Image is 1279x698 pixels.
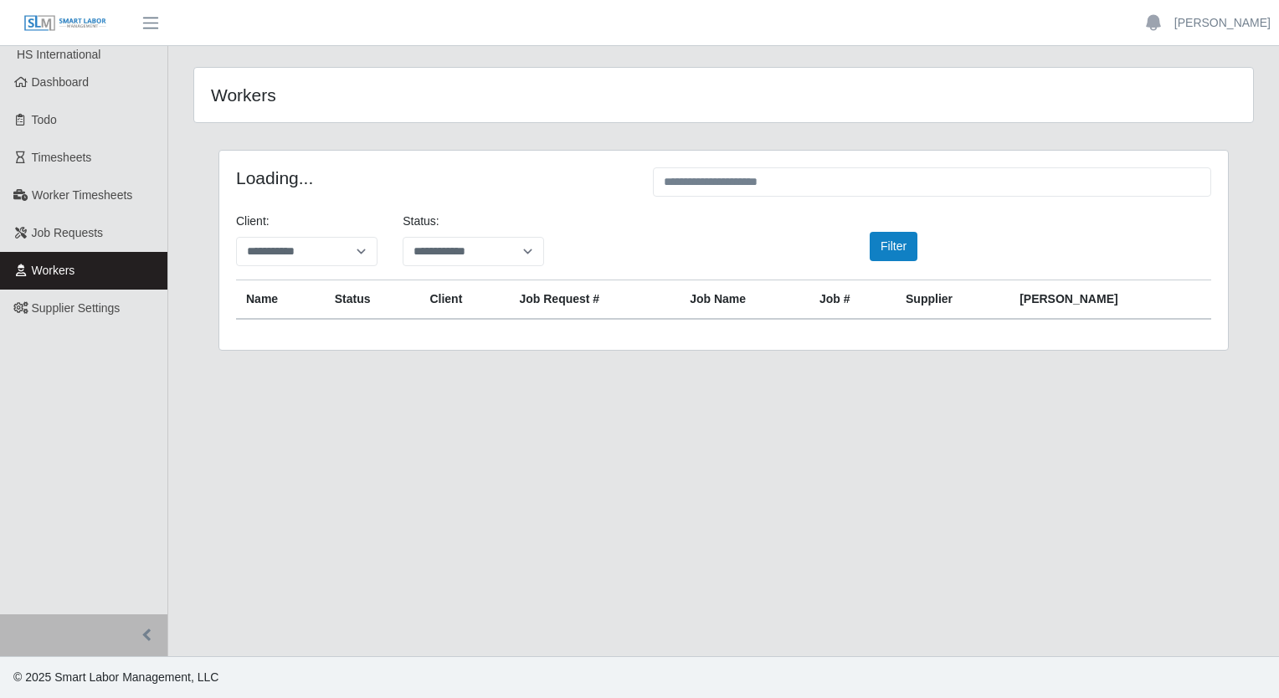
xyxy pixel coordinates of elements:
h4: Loading... [236,167,628,188]
button: Filter [870,232,917,261]
span: Worker Timesheets [32,188,132,202]
span: Workers [32,264,75,277]
th: Status [325,280,420,320]
span: Supplier Settings [32,301,121,315]
th: Job Name [680,280,809,320]
span: Dashboard [32,75,90,89]
th: Supplier [896,280,1009,320]
span: Todo [32,113,57,126]
th: [PERSON_NAME] [1009,280,1211,320]
th: Job # [809,280,896,320]
th: Name [236,280,325,320]
span: Job Requests [32,226,104,239]
label: Client: [236,213,270,230]
span: © 2025 Smart Labor Management, LLC [13,670,218,684]
span: Timesheets [32,151,92,164]
span: HS International [17,48,100,61]
a: [PERSON_NAME] [1174,14,1271,32]
th: Client [419,280,509,320]
img: SLM Logo [23,14,107,33]
th: Job Request # [509,280,680,320]
label: Status: [403,213,439,230]
h4: Workers [211,85,624,105]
